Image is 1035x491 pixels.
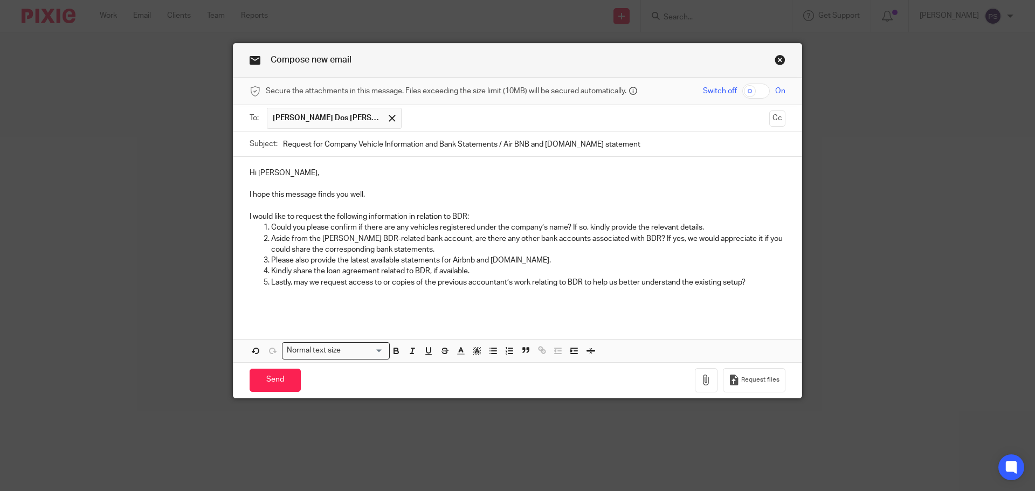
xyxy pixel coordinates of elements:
span: Switch off [703,86,737,96]
span: Compose new email [271,56,351,64]
p: Could you please confirm if there are any vehicles registered under the company’s name? If so, ki... [271,222,785,233]
input: Search for option [344,345,383,356]
p: Please also provide the latest available statements for Airbnb and [DOMAIN_NAME]. [271,255,785,266]
span: Secure the attachments in this message. Files exceeding the size limit (10MB) will be secured aut... [266,86,626,96]
p: Aside from the [PERSON_NAME] BDR-related bank account, are there any other bank accounts associat... [271,233,785,255]
button: Cc [769,110,785,127]
span: Normal text size [285,345,343,356]
span: Request files [741,376,779,384]
input: Send [250,369,301,392]
p: Hi [PERSON_NAME], [250,168,785,178]
label: Subject: [250,139,278,149]
span: On [775,86,785,96]
a: Close this dialog window [775,54,785,69]
p: I would like to request the following information in relation to BDR: [250,211,785,222]
button: Request files [723,368,785,392]
label: To: [250,113,261,123]
p: I hope this message finds you well. [250,189,785,200]
p: Lastly, may we request access to or copies of the previous accountant’s work relating to BDR to h... [271,277,785,288]
p: Kindly share the loan agreement related to BDR, if available. [271,266,785,276]
div: Search for option [282,342,390,359]
span: [PERSON_NAME] Dos [PERSON_NAME] [273,113,381,123]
